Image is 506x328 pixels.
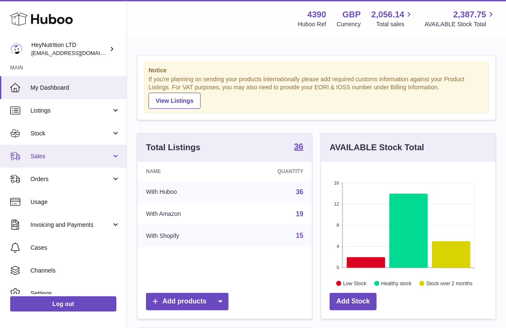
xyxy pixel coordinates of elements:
th: Name [137,162,233,181]
strong: Notice [148,66,484,74]
a: Add products [146,293,228,310]
span: Listings [30,107,111,115]
strong: 4390 [307,9,326,20]
text: Healthy stock [381,280,412,286]
span: Stock [30,130,111,138]
a: 36 [296,188,303,196]
div: If you're planning on sending your products internationally please add required customs informati... [148,75,484,108]
text: 4 [336,244,339,249]
span: Usage [30,198,120,206]
span: Invoicing and Payments [30,221,111,229]
strong: 36 [294,142,303,151]
a: 19 [296,210,303,218]
text: 12 [334,201,339,207]
a: 36 [294,142,303,152]
a: 2,056.14 Total sales [371,9,414,28]
a: Log out [10,296,116,311]
text: Stock over 2 months [426,280,472,286]
span: 2,056.14 [371,9,404,20]
a: 2,387.75 AVAILABLE Stock Total [424,9,496,28]
img: info@heynutrition.com [10,43,23,55]
span: 2,387.75 [453,9,486,20]
a: Add Stock [330,293,377,310]
th: Quantity [233,162,312,181]
div: Currency [337,20,361,28]
div: HeyNutrition LTD [31,41,107,57]
a: 15 [296,232,303,239]
h3: Total Listings [146,142,201,153]
a: View Listings [148,93,201,109]
span: My Dashboard [30,84,120,92]
strong: GBP [342,9,360,20]
span: Cases [30,244,120,252]
td: With Shopify [137,225,233,247]
text: Low Stock [343,280,367,286]
td: With Huboo [137,181,233,203]
span: Sales [30,152,111,160]
text: 8 [336,223,339,228]
text: 0 [336,265,339,270]
text: 16 [334,180,339,185]
span: Channels [30,267,120,275]
div: Huboo Ref [298,20,326,28]
h3: AVAILABLE Stock Total [330,142,424,153]
span: [EMAIL_ADDRESS][DOMAIN_NAME] [31,50,124,56]
td: With Amazon [137,203,233,225]
span: AVAILABLE Stock Total [424,20,496,28]
span: Settings [30,289,120,298]
span: Total sales [376,20,414,28]
span: Orders [30,175,111,183]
